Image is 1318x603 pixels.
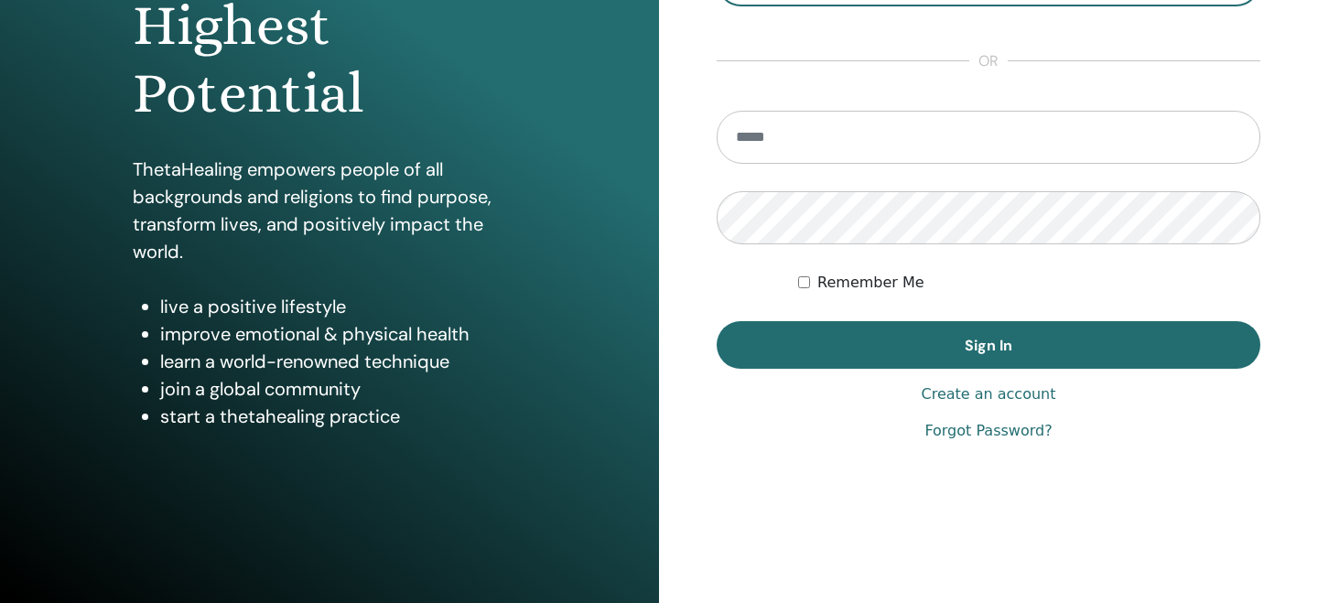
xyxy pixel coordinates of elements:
[717,321,1260,369] button: Sign In
[133,156,526,265] p: ThetaHealing empowers people of all backgrounds and religions to find purpose, transform lives, a...
[160,293,526,320] li: live a positive lifestyle
[921,383,1055,405] a: Create an account
[160,375,526,403] li: join a global community
[969,50,1008,72] span: or
[965,336,1012,355] span: Sign In
[817,272,924,294] label: Remember Me
[160,403,526,430] li: start a thetahealing practice
[160,348,526,375] li: learn a world-renowned technique
[798,272,1260,294] div: Keep me authenticated indefinitely or until I manually logout
[924,420,1052,442] a: Forgot Password?
[160,320,526,348] li: improve emotional & physical health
